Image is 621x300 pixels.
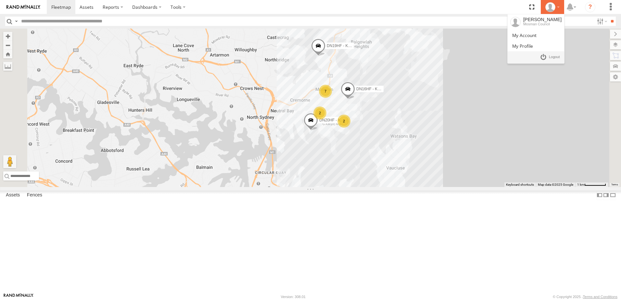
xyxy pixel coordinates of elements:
label: Search Query [14,17,19,26]
div: 2 [337,115,350,128]
div: 7 [319,85,332,98]
button: Zoom out [3,41,12,50]
a: Visit our Website [4,294,33,300]
button: Drag Pegman onto the map to open Street View [3,155,16,168]
label: Fences [24,191,45,200]
label: Dock Summary Table to the Left [596,191,603,200]
button: Keyboard shortcuts [506,182,534,187]
div: 2 [313,106,326,119]
span: DN16HF - Kona [356,87,384,92]
div: Mosman Council [523,22,562,26]
button: Zoom in [3,32,12,41]
label: Search Filter Options [594,17,608,26]
div: Version: 308.01 [281,295,306,299]
div: © Copyright 2025 - [553,295,617,299]
a: Terms (opens in new tab) [611,183,618,186]
span: Map data ©2025 Google [538,183,573,186]
a: Terms and Conditions [583,295,617,299]
label: Hide Summary Table [610,191,616,200]
label: Map Settings [610,72,621,81]
button: Map Scale: 1 km per 63 pixels [575,182,608,187]
span: DN20HF - Kona [319,118,347,122]
i: ? [585,2,595,12]
label: Measure [3,62,12,71]
span: DN19HF - Kona [327,44,354,48]
img: rand-logo.svg [6,5,40,9]
span: 1 km [577,183,584,186]
button: Zoom Home [3,50,12,58]
label: Assets [3,191,23,200]
div: [PERSON_NAME] [523,17,562,22]
label: Dock Summary Table to the Right [603,191,609,200]
div: Finn Arendt [543,2,562,12]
